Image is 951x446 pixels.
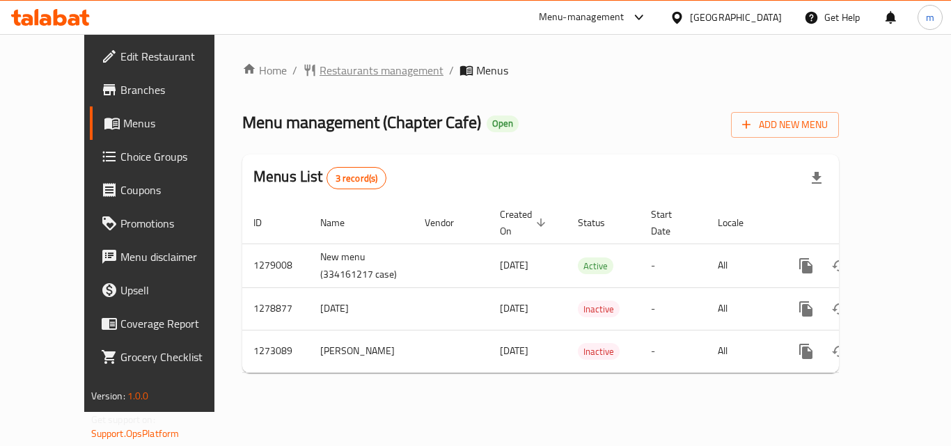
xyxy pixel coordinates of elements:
span: Open [487,118,519,129]
span: 1.0.0 [127,387,149,405]
li: / [449,62,454,79]
span: Status [578,214,623,231]
button: Change Status [823,292,856,326]
td: - [640,244,707,287]
a: Promotions [90,207,243,240]
span: Start Date [651,206,690,239]
a: Branches [90,73,243,106]
div: Export file [800,161,833,195]
td: 1279008 [242,244,309,287]
td: 1273089 [242,330,309,372]
a: Edit Restaurant [90,40,243,73]
span: Name [320,214,363,231]
a: Choice Groups [90,140,243,173]
span: Locale [718,214,762,231]
span: Coupons [120,182,232,198]
a: Home [242,62,287,79]
a: Menus [90,106,243,140]
span: Inactive [578,301,620,317]
span: Grocery Checklist [120,349,232,365]
span: Choice Groups [120,148,232,165]
h2: Menus List [253,166,386,189]
span: Menu management ( Chapter Cafe ) [242,106,481,138]
td: All [707,330,778,372]
a: Restaurants management [303,62,443,79]
span: Branches [120,81,232,98]
span: Menu disclaimer [120,248,232,265]
a: Coupons [90,173,243,207]
a: Upsell [90,273,243,307]
td: [PERSON_NAME] [309,330,414,372]
a: Grocery Checklist [90,340,243,374]
span: Get support on: [91,411,155,429]
div: Total records count [327,167,387,189]
div: Inactive [578,343,620,360]
span: Created On [500,206,550,239]
span: Promotions [120,215,232,232]
span: Menus [476,62,508,79]
td: All [707,287,778,330]
button: Add New Menu [731,112,839,138]
td: New menu (334161217 case) [309,244,414,287]
span: Restaurants management [320,62,443,79]
td: [DATE] [309,287,414,330]
span: Edit Restaurant [120,48,232,65]
span: [DATE] [500,256,528,274]
button: more [789,292,823,326]
a: Menu disclaimer [90,240,243,273]
td: - [640,330,707,372]
th: Actions [778,202,934,244]
td: - [640,287,707,330]
div: Menu-management [539,9,624,26]
span: m [926,10,934,25]
span: Menus [123,115,232,132]
button: Change Status [823,249,856,282]
td: 1278877 [242,287,309,330]
span: [DATE] [500,342,528,360]
span: Version: [91,387,125,405]
button: Change Status [823,335,856,368]
a: Coverage Report [90,307,243,340]
span: Active [578,258,613,274]
li: / [292,62,297,79]
button: more [789,249,823,282]
table: enhanced table [242,202,934,373]
div: [GEOGRAPHIC_DATA] [690,10,782,25]
span: Coverage Report [120,315,232,332]
td: All [707,244,778,287]
div: Open [487,116,519,132]
span: ID [253,214,280,231]
span: Upsell [120,282,232,298]
span: 3 record(s) [327,172,386,185]
span: [DATE] [500,299,528,317]
span: Vendor [425,214,472,231]
a: Support.OpsPlatform [91,424,180,443]
span: Inactive [578,344,620,360]
nav: breadcrumb [242,62,839,79]
span: Add New Menu [742,116,828,134]
button: more [789,335,823,368]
